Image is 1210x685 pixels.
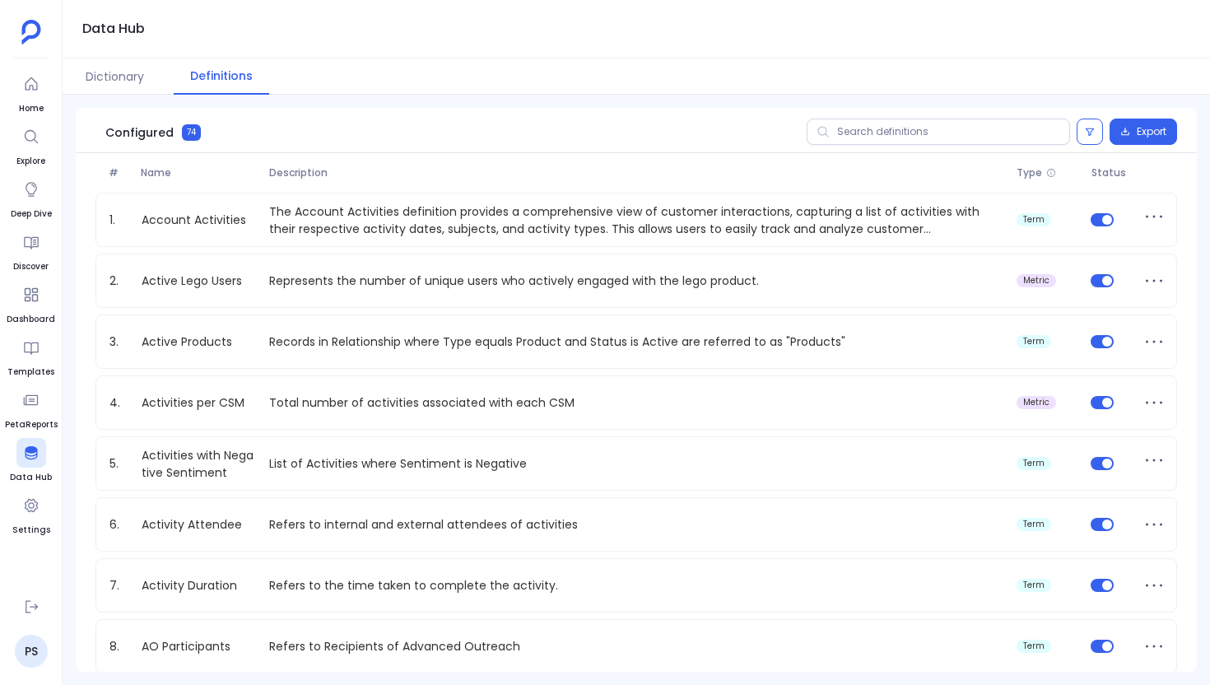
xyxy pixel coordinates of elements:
[103,333,135,351] span: 3.
[21,20,41,44] img: petavue logo
[174,58,269,95] button: Definitions
[5,418,58,431] span: PetaReports
[1023,215,1045,225] span: term
[16,122,46,168] a: Explore
[263,577,1009,594] p: Refers to the time taken to complete the activity.
[10,438,52,484] a: Data Hub
[7,366,54,379] span: Templates
[263,333,1009,351] p: Records in Relationship where Type equals Product and Status is Active are referred to as "Products"
[7,280,55,326] a: Dashboard
[135,447,263,480] a: Activities with Negative Sentiment
[1017,166,1042,179] span: Type
[135,516,249,534] a: Activity Attendee
[135,212,253,229] a: Account Activities
[1023,520,1045,529] span: term
[103,273,135,290] span: 2.
[135,638,237,655] a: AO Participants
[263,166,1011,179] span: Description
[134,166,263,179] span: Name
[102,166,134,179] span: #
[12,491,50,537] a: Settings
[1137,125,1166,138] span: Export
[263,394,1009,412] p: Total number of activities associated with each CSM
[69,58,161,95] button: Dictionary
[103,394,135,412] span: 4.
[135,394,251,412] a: Activities per CSM
[1023,398,1049,408] span: metric
[263,638,1009,655] p: Refers to Recipients of Advanced Outreach
[135,273,249,290] a: Active Lego Users
[11,207,52,221] span: Deep Dive
[103,455,135,473] span: 5.
[1023,337,1045,347] span: term
[15,635,48,668] a: PS
[103,212,135,229] span: 1.
[1023,459,1045,468] span: term
[5,385,58,431] a: PetaReports
[12,524,50,537] span: Settings
[1085,166,1138,179] span: Status
[1023,641,1045,651] span: term
[135,333,239,351] a: Active Products
[1023,580,1045,590] span: term
[13,227,49,273] a: Discover
[16,102,46,115] span: Home
[13,260,49,273] span: Discover
[10,471,52,484] span: Data Hub
[7,313,55,326] span: Dashboard
[135,577,244,594] a: Activity Duration
[103,638,135,655] span: 8.
[182,124,201,141] span: 74
[16,69,46,115] a: Home
[1023,276,1049,286] span: metric
[103,577,135,594] span: 7.
[16,155,46,168] span: Explore
[1110,119,1177,145] button: Export
[263,273,1009,290] p: Represents the number of unique users who actively engaged with the lego product.
[263,203,1009,236] p: The Account Activities definition provides a comprehensive view of customer interactions, capturi...
[7,333,54,379] a: Templates
[263,455,1009,473] p: List of Activities where Sentiment is Negative
[263,516,1009,534] p: Refers to internal and external attendees of activities
[82,17,145,40] h1: Data Hub
[105,124,174,141] span: Configured
[103,516,135,534] span: 6.
[11,175,52,221] a: Deep Dive
[807,119,1070,145] input: Search definitions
